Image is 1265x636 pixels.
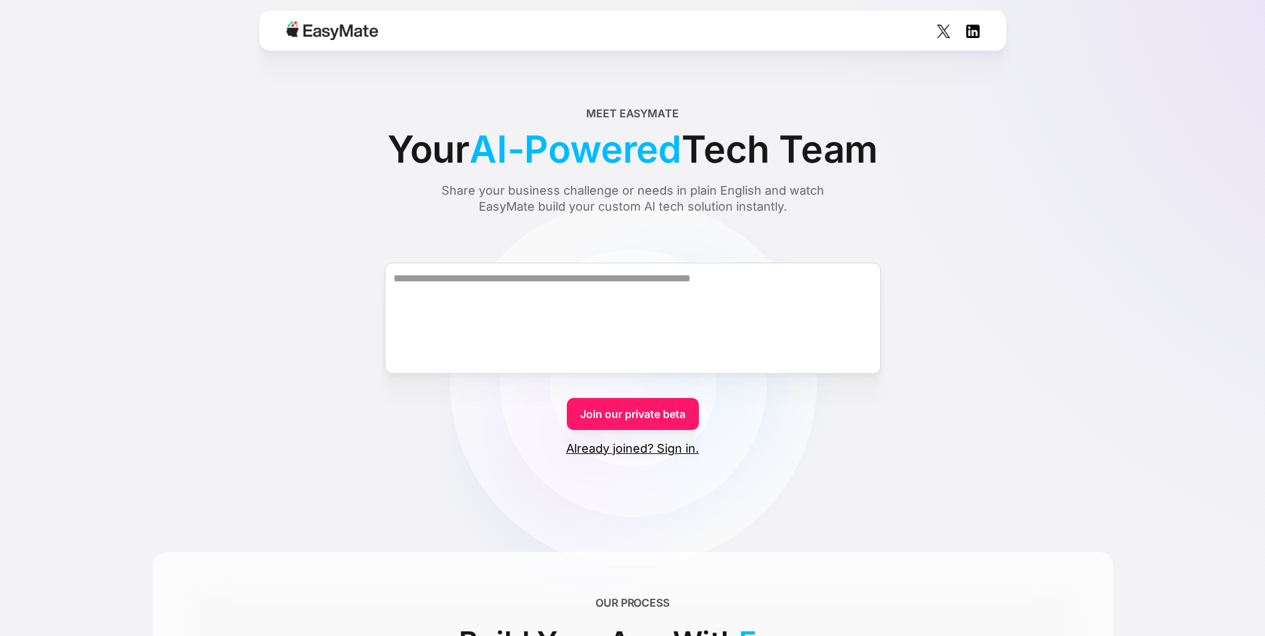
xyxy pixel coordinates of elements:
[966,25,980,38] img: Social Icon
[469,121,682,177] span: AI-Powered
[387,121,878,177] div: Your
[566,441,699,457] a: Already joined? Sign in.
[586,105,679,121] div: Meet EasyMate
[153,239,1113,457] form: Form
[937,25,950,38] img: Social Icon
[416,183,850,215] div: Share your business challenge or needs in plain English and watch EasyMate build your custom AI t...
[682,121,878,177] span: Tech Team
[595,595,670,611] div: OUR PROCESS
[286,21,378,40] img: Easymate logo
[567,398,699,430] a: Join our private beta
